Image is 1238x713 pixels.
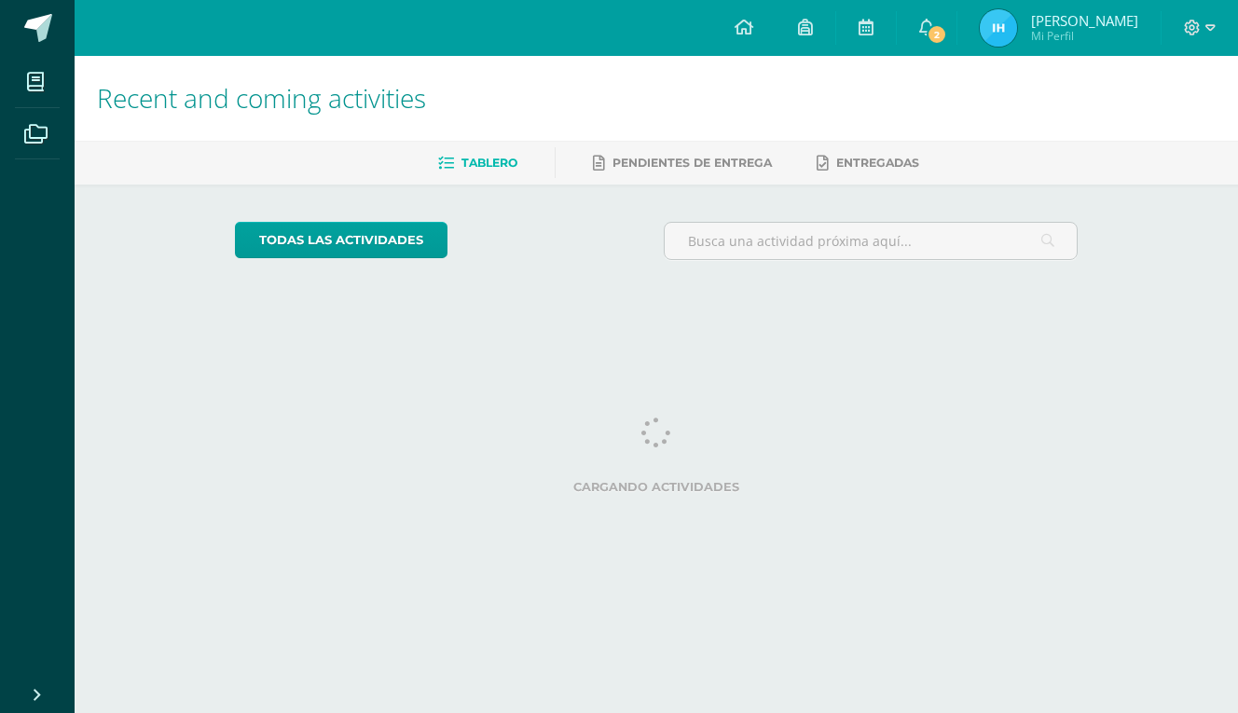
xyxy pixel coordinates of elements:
span: Tablero [461,156,517,170]
a: Tablero [438,148,517,178]
a: Entregadas [817,148,919,178]
span: Pendientes de entrega [612,156,772,170]
img: 043e0417c7b4bbce082b72227dddb036.png [980,9,1017,47]
a: Pendientes de entrega [593,148,772,178]
span: [PERSON_NAME] [1031,11,1138,30]
span: Entregadas [836,156,919,170]
span: Mi Perfil [1031,28,1138,44]
label: Cargando actividades [235,480,1079,494]
input: Busca una actividad próxima aquí... [665,223,1078,259]
span: 2 [927,24,947,45]
span: Recent and coming activities [97,80,426,116]
a: todas las Actividades [235,222,447,258]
